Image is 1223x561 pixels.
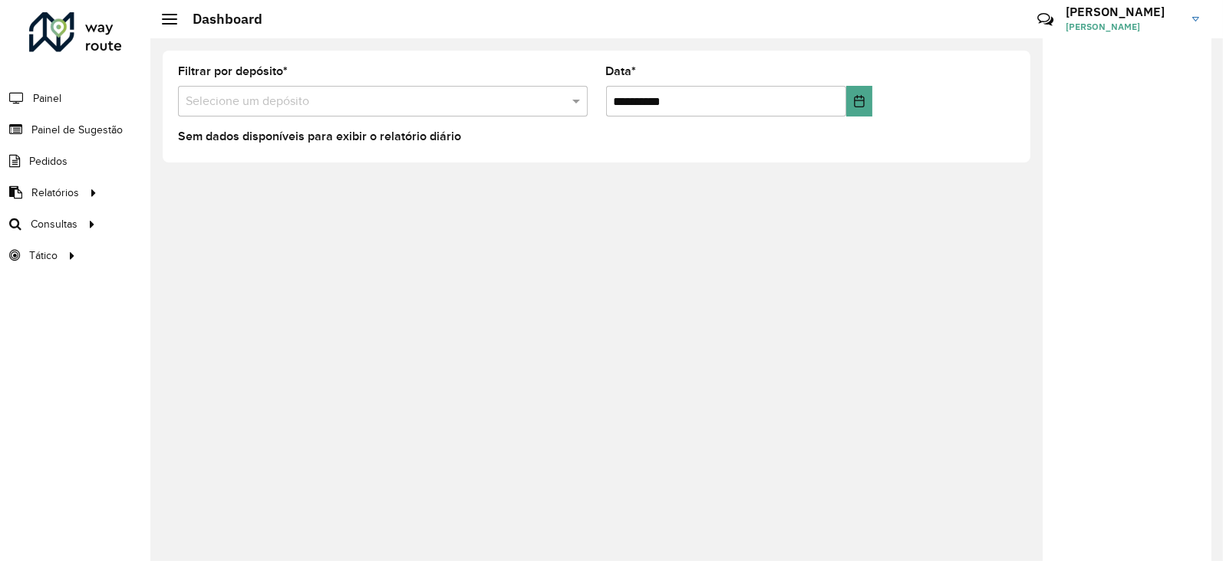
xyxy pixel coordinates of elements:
span: Relatórios [31,185,79,201]
span: Consultas [31,216,77,232]
span: Painel de Sugestão [31,122,123,138]
span: [PERSON_NAME] [1066,20,1181,34]
span: Pedidos [29,153,68,169]
button: Choose Date [846,86,872,116]
h3: [PERSON_NAME] [1066,5,1181,19]
label: Data [606,62,637,80]
h2: Dashboard [177,11,262,28]
span: Painel [33,90,61,107]
label: Sem dados disponíveis para exibir o relatório diário [178,127,461,146]
a: Contato Rápido [1029,3,1062,36]
label: Filtrar por depósito [178,62,288,80]
span: Tático [29,248,58,264]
